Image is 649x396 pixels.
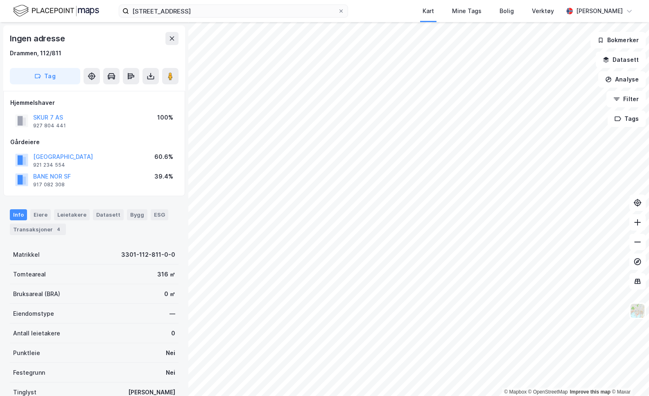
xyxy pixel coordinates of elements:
div: — [170,309,175,319]
div: Eiendomstype [13,309,54,319]
button: Filter [606,91,646,107]
div: 917 082 308 [33,181,65,188]
div: Bygg [127,209,147,220]
div: Ingen adresse [10,32,66,45]
img: logo.f888ab2527a4732fd821a326f86c7f29.svg [13,4,99,18]
div: Gårdeiere [10,137,178,147]
iframe: Chat Widget [608,357,649,396]
div: 0 ㎡ [164,289,175,299]
div: Nei [166,368,175,378]
img: Z [630,303,645,319]
div: Leietakere [54,209,90,220]
div: 316 ㎡ [157,269,175,279]
a: Improve this map [570,389,611,395]
div: 921 234 554 [33,162,65,168]
a: Mapbox [504,389,527,395]
div: Hjemmelshaver [10,98,178,108]
div: Drammen, 112/811 [10,48,61,58]
div: Datasett [93,209,124,220]
div: Transaksjoner [10,224,66,235]
div: 927 804 441 [33,122,66,129]
div: Kart [423,6,434,16]
div: 60.6% [154,152,173,162]
div: Punktleie [13,348,40,358]
div: 39.4% [154,172,173,181]
div: 100% [157,113,173,122]
button: Bokmerker [590,32,646,48]
div: Bruksareal (BRA) [13,289,60,299]
div: Kontrollprogram for chat [608,357,649,396]
button: Analyse [598,71,646,88]
div: Verktøy [532,6,554,16]
div: Festegrunn [13,368,45,378]
div: Tomteareal [13,269,46,279]
div: Nei [166,348,175,358]
input: Søk på adresse, matrikkel, gårdeiere, leietakere eller personer [129,5,338,17]
div: Mine Tags [452,6,482,16]
div: Matrikkel [13,250,40,260]
div: ESG [151,209,168,220]
div: 0 [171,328,175,338]
button: Datasett [596,52,646,68]
div: Eiere [30,209,51,220]
button: Tags [608,111,646,127]
a: OpenStreetMap [528,389,568,395]
div: [PERSON_NAME] [576,6,623,16]
div: Info [10,209,27,220]
button: Tag [10,68,80,84]
div: 4 [54,225,63,233]
div: Antall leietakere [13,328,60,338]
div: Bolig [500,6,514,16]
div: 3301-112-811-0-0 [121,250,175,260]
